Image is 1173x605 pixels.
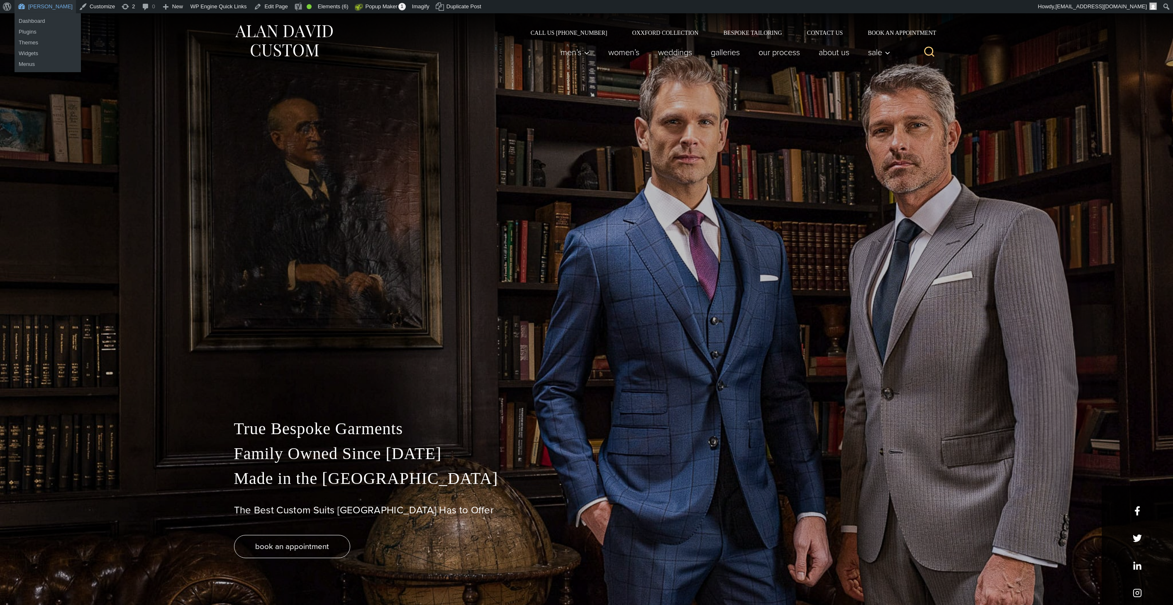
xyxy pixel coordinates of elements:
[619,30,711,36] a: Oxxford Collection
[1133,506,1142,515] a: facebook
[649,44,701,61] a: weddings
[599,44,649,61] a: Women’s
[15,16,81,27] a: Dashboard
[749,44,809,61] a: Our Process
[1056,3,1147,10] span: [EMAIL_ADDRESS][DOMAIN_NAME]
[855,30,939,36] a: Book an Appointment
[15,37,81,48] a: Themes
[711,30,794,36] a: Bespoke Tailoring
[234,535,350,558] a: book an appointment
[234,416,939,491] p: True Bespoke Garments Family Owned Since [DATE] Made in the [GEOGRAPHIC_DATA]
[398,3,406,10] span: 1
[15,27,81,37] a: Plugins
[15,13,81,40] ul: Alan David
[15,35,81,72] ul: Alan David
[518,30,620,36] a: Call Us [PHONE_NUMBER]
[255,540,329,552] span: book an appointment
[518,30,939,36] nav: Secondary Navigation
[15,59,81,70] a: Menus
[919,42,939,62] button: View Search Form
[868,48,890,56] span: Sale
[809,44,858,61] a: About Us
[1133,588,1142,598] a: instagram
[1133,561,1142,570] a: linkedin
[795,30,856,36] a: Contact Us
[15,48,81,59] a: Widgets
[561,48,590,56] span: Men’s
[234,22,334,59] img: Alan David Custom
[551,44,895,61] nav: Primary Navigation
[701,44,749,61] a: Galleries
[234,504,939,516] h1: The Best Custom Suits [GEOGRAPHIC_DATA] Has to Offer
[1133,534,1142,543] a: x/twitter
[307,4,312,9] div: Good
